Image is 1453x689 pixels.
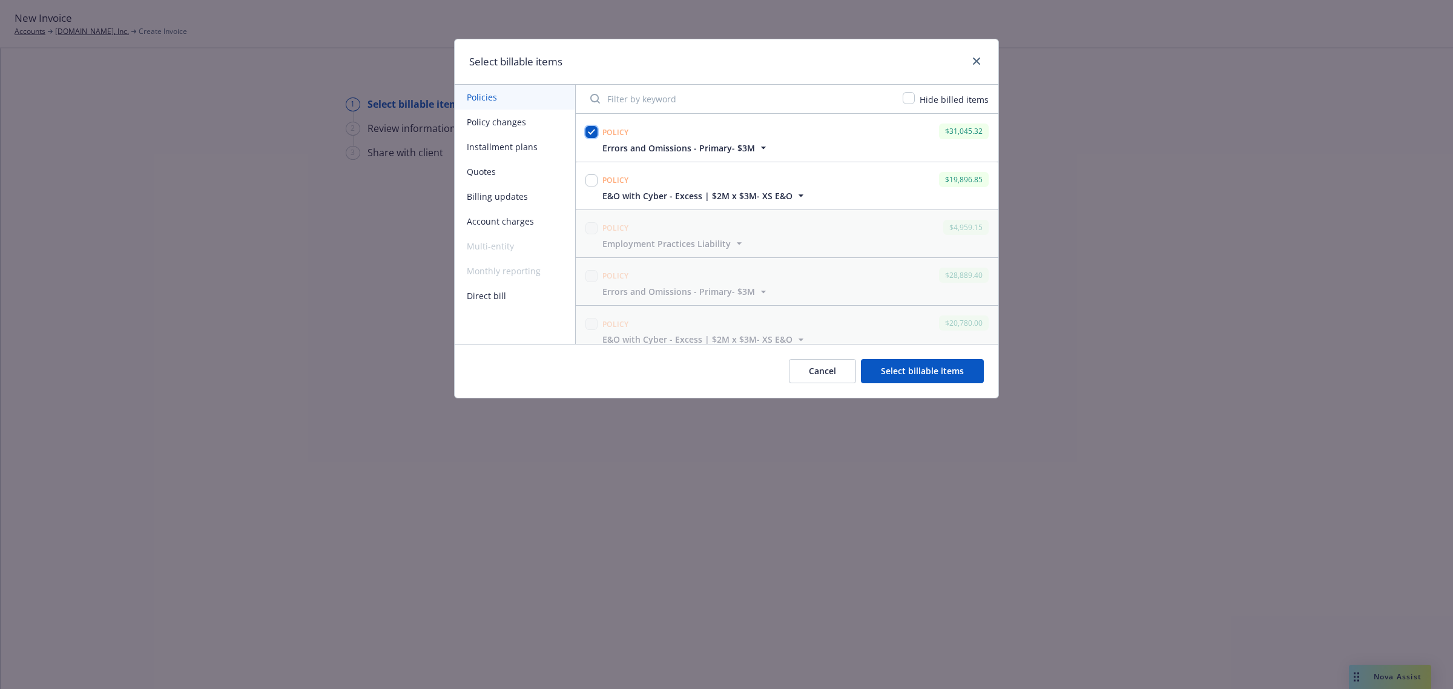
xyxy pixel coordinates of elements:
span: Policy$20,780.00E&O with Cyber - Excess | $2M x $3M- XS E&O [576,306,998,353]
button: Direct bill [455,283,575,308]
a: close [969,54,984,68]
button: Errors and Omissions - Primary- $3M [602,142,769,154]
button: Billing updates [455,184,575,209]
div: $31,045.32 [939,124,989,139]
button: Quotes [455,159,575,184]
button: E&O with Cyber - Excess | $2M x $3M- XS E&O [602,333,807,346]
button: Employment Practices Liability [602,237,745,250]
span: Employment Practices Liability [602,237,731,250]
span: Monthly reporting [455,259,575,283]
button: E&O with Cyber - Excess | $2M x $3M- XS E&O [602,190,807,202]
button: Account charges [455,209,575,234]
button: Installment plans [455,134,575,159]
div: $4,959.15 [943,220,989,235]
button: Policy changes [455,110,575,134]
span: Errors and Omissions - Primary- $3M [602,285,755,298]
input: Filter by keyword [583,87,895,111]
span: Policy$4,959.15Employment Practices Liability [576,210,998,257]
div: $19,896.85 [939,172,989,187]
button: Select billable items [861,359,984,383]
span: Policy [602,175,629,185]
div: $20,780.00 [939,315,989,331]
h1: Select billable items [469,54,562,70]
button: Cancel [789,359,856,383]
button: Errors and Omissions - Primary- $3M [602,285,769,298]
span: Policy [602,271,629,281]
span: Multi-entity [455,234,575,259]
span: Policy$28,889.40Errors and Omissions - Primary- $3M [576,258,998,305]
span: Policy [602,319,629,329]
span: Hide billed items [920,94,989,105]
span: E&O with Cyber - Excess | $2M x $3M- XS E&O [602,190,792,202]
span: E&O with Cyber - Excess | $2M x $3M- XS E&O [602,333,792,346]
div: $28,889.40 [939,268,989,283]
button: Policies [455,85,575,110]
span: Policy [602,127,629,137]
span: Policy [602,223,629,233]
span: Errors and Omissions - Primary- $3M [602,142,755,154]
